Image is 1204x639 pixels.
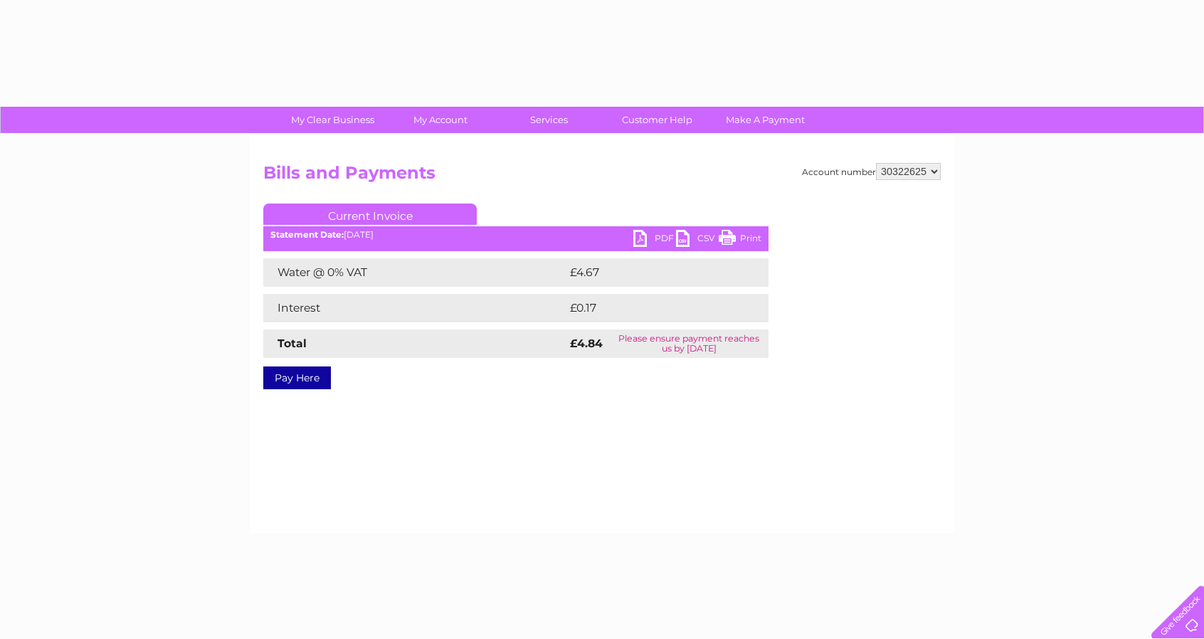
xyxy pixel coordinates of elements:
td: Water @ 0% VAT [263,258,566,287]
a: Current Invoice [263,204,477,225]
div: Account number [802,163,941,180]
td: £0.17 [566,294,733,322]
a: My Clear Business [274,107,391,133]
a: Print [719,230,761,250]
h2: Bills and Payments [263,163,941,190]
a: CSV [676,230,719,250]
strong: Total [278,337,307,350]
a: Customer Help [598,107,716,133]
b: Statement Date: [270,229,344,240]
a: Services [490,107,608,133]
td: £4.67 [566,258,735,287]
a: Pay Here [263,366,331,389]
a: My Account [382,107,500,133]
td: Please ensure payment reaches us by [DATE] [609,329,769,358]
div: [DATE] [263,230,769,240]
td: Interest [263,294,566,322]
strong: £4.84 [570,337,603,350]
a: PDF [633,230,676,250]
a: Make A Payment [707,107,824,133]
